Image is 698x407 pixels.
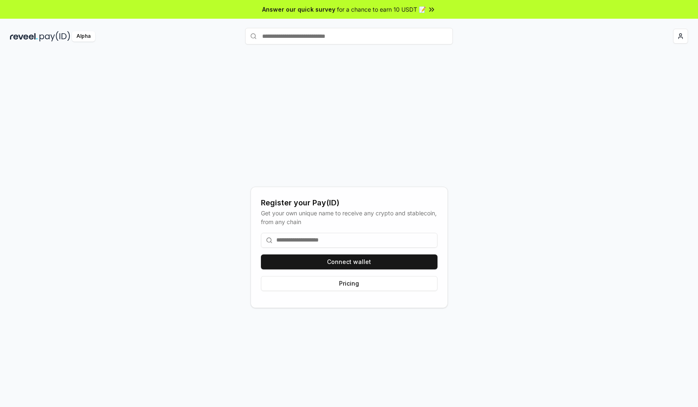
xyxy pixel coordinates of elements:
[10,31,38,42] img: reveel_dark
[261,209,437,226] div: Get your own unique name to receive any crypto and stablecoin, from any chain
[72,31,95,42] div: Alpha
[337,5,426,14] span: for a chance to earn 10 USDT 📝
[261,197,437,209] div: Register your Pay(ID)
[262,5,335,14] span: Answer our quick survey
[261,254,437,269] button: Connect wallet
[39,31,70,42] img: pay_id
[261,276,437,291] button: Pricing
